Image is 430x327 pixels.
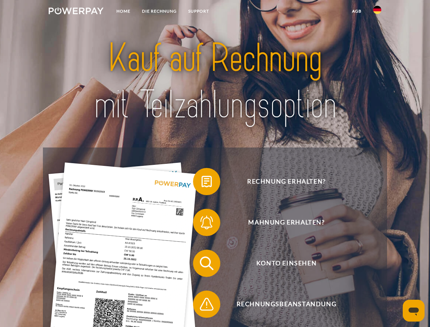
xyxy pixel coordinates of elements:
button: Rechnung erhalten? [193,168,370,195]
button: Rechnungsbeanstandung [193,291,370,318]
a: DIE RECHNUNG [136,5,182,17]
img: title-powerpay_de.svg [65,33,365,130]
button: Mahnung erhalten? [193,209,370,236]
img: qb_bill.svg [198,173,215,190]
img: qb_search.svg [198,255,215,272]
span: Rechnungsbeanstandung [203,291,370,318]
iframe: Schaltfläche zum Öffnen des Messaging-Fensters [403,300,425,322]
img: qb_bell.svg [198,214,215,231]
button: Konto einsehen [193,250,370,277]
a: SUPPORT [182,5,215,17]
img: de [373,6,381,14]
span: Konto einsehen [203,250,370,277]
a: Home [111,5,136,17]
img: logo-powerpay-white.svg [49,7,103,14]
span: Mahnung erhalten? [203,209,370,236]
span: Rechnung erhalten? [203,168,370,195]
img: qb_warning.svg [198,296,215,313]
a: agb [346,5,367,17]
